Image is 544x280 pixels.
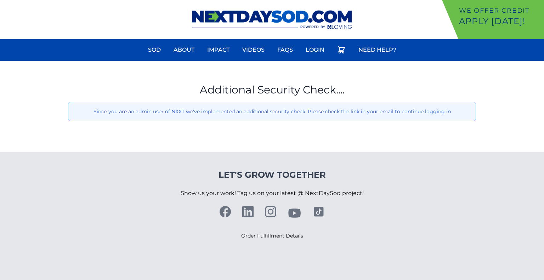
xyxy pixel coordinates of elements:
h4: Let's Grow Together [181,169,364,181]
a: Videos [238,41,269,58]
a: Login [301,41,329,58]
p: Since you are an admin user of NXXT we've implemented an additional security check. Please check ... [74,108,470,115]
a: Order Fulfillment Details [241,233,303,239]
p: We offer Credit [459,6,541,16]
h1: Additional Security Check.... [68,84,476,96]
p: Apply [DATE]! [459,16,541,27]
a: FAQs [273,41,297,58]
a: About [169,41,199,58]
p: Show us your work! Tag us on your latest @ NextDaySod project! [181,181,364,206]
a: Impact [203,41,234,58]
a: Sod [144,41,165,58]
a: Need Help? [354,41,401,58]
